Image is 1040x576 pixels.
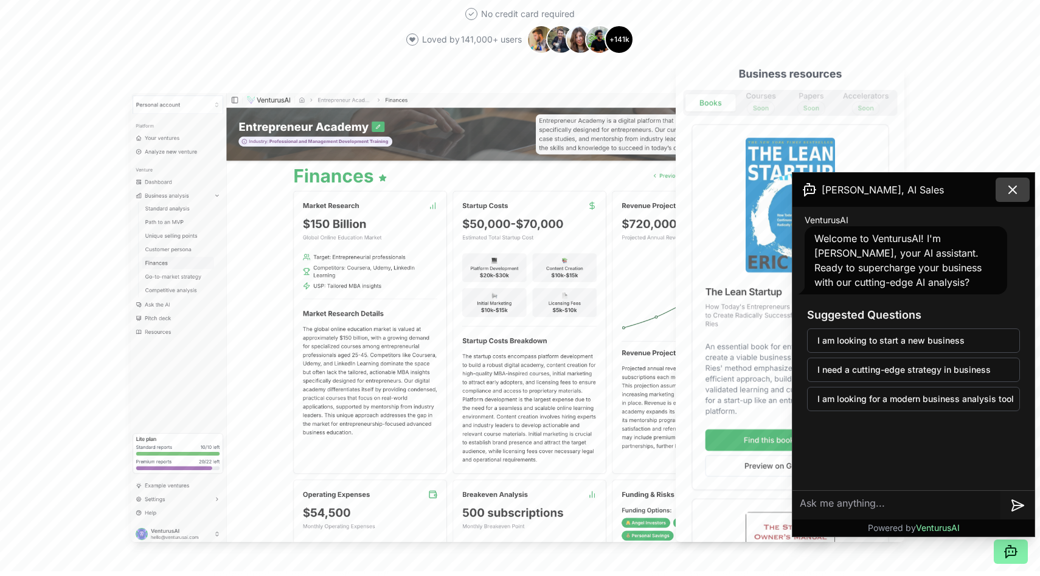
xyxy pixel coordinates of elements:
button: I need a cutting-edge strategy in business [807,358,1020,382]
button: I am looking for a modern business analysis tool [807,387,1020,411]
span: VenturusAI [916,522,960,533]
img: Avatar 3 [566,25,595,54]
button: I am looking to start a new business [807,328,1020,353]
span: Welcome to VenturusAI! I'm [PERSON_NAME], your AI assistant. Ready to supercharge your business w... [814,232,982,288]
span: VenturusAI [805,214,848,226]
img: Avatar 2 [546,25,575,54]
img: Avatar 4 [585,25,614,54]
span: [PERSON_NAME], AI Sales [822,182,944,197]
img: Avatar 1 [527,25,556,54]
h3: Suggested Questions [807,307,1020,324]
p: Powered by [868,522,960,534]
